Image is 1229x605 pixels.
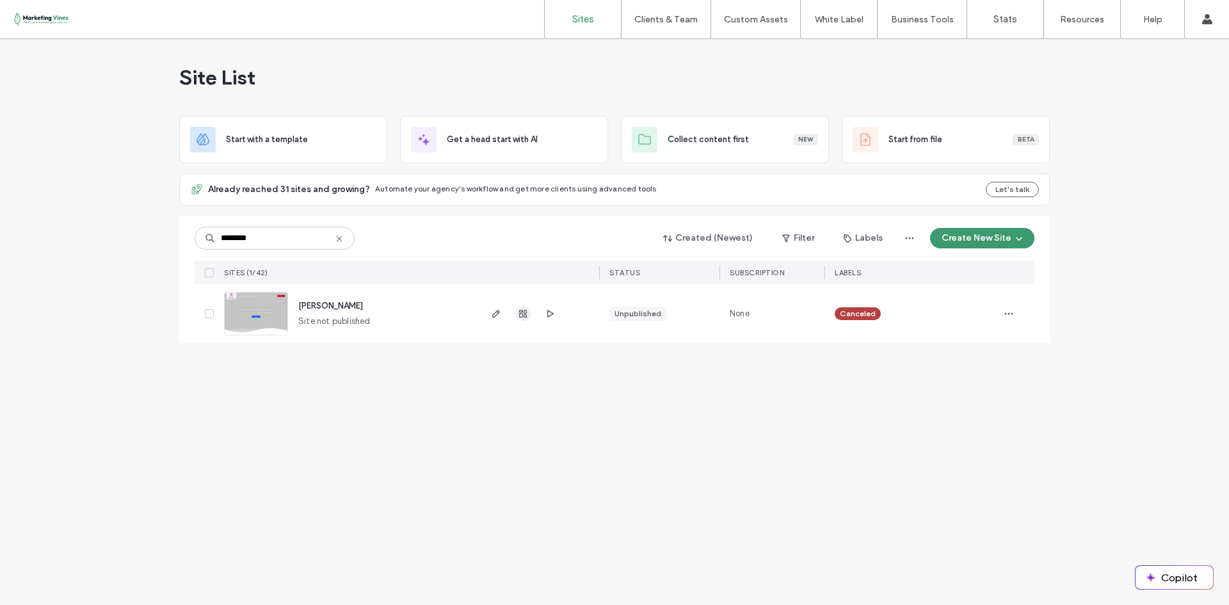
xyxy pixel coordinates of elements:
div: Get a head start with AI [400,116,608,163]
div: Start with a template [179,116,387,163]
button: Created (Newest) [652,228,764,248]
span: STATUS [609,268,640,277]
button: Copilot [1136,566,1213,589]
span: Start with a template [226,133,308,146]
span: Collect content first [668,133,749,146]
span: Get a head start with AI [447,133,538,146]
label: Custom Assets [724,14,788,25]
label: Business Tools [891,14,954,25]
button: Filter [769,228,827,248]
button: Let's talk [986,182,1039,197]
label: Stats [993,13,1017,25]
label: Clients & Team [634,14,698,25]
label: White Label [815,14,864,25]
div: Unpublished [614,308,661,319]
span: LABELS [835,268,861,277]
div: Start from fileBeta [842,116,1050,163]
button: Labels [832,228,894,248]
span: SITES (1/42) [224,268,268,277]
label: Help [1143,14,1162,25]
div: New [793,134,818,145]
label: Resources [1060,14,1104,25]
span: Help [29,9,55,20]
button: Create New Site [930,228,1034,248]
span: Automate your agency's workflow and get more clients using advanced tools [375,184,657,193]
span: Site not published [298,315,371,328]
span: Already reached 31 sites and growing? [208,183,370,196]
label: Sites [572,13,594,25]
a: [PERSON_NAME] [298,301,363,311]
span: SUBSCRIPTION [730,268,784,277]
span: Canceled [840,308,876,319]
span: None [730,307,750,320]
div: Collect content firstNew [621,116,829,163]
div: Beta [1013,134,1039,145]
span: Start from file [888,133,942,146]
span: Site List [179,65,255,90]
